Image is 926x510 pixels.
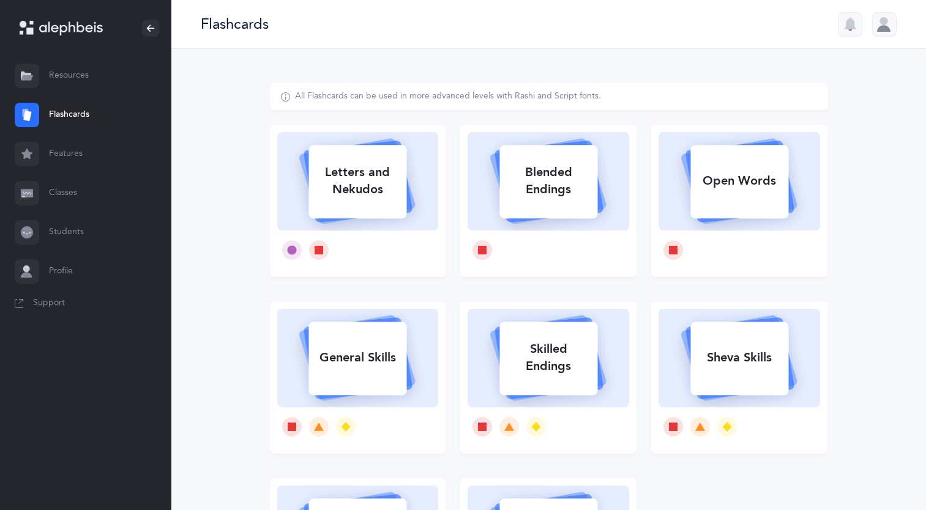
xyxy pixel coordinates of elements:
[690,165,788,197] div: Open Words
[308,342,406,374] div: General Skills
[499,333,597,382] div: Skilled Endings
[201,14,269,34] div: Flashcards
[308,157,406,205] div: Letters and Nekudos
[33,297,65,309] span: Support
[690,342,788,374] div: Sheva Skills
[499,157,597,205] div: Blended Endings
[295,91,601,103] div: All Flashcards can be used in more advanced levels with Rashi and Script fonts.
